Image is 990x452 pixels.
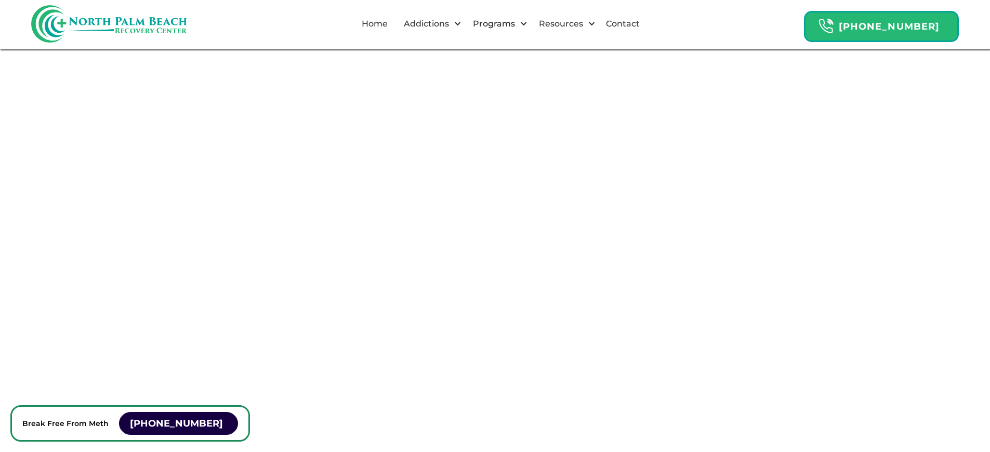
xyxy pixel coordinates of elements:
img: Header Calendar Icons [818,18,834,34]
a: Header Calendar Icons[PHONE_NUMBER] [804,6,959,42]
strong: [PHONE_NUMBER] [839,21,940,32]
div: Addictions [401,18,452,30]
a: Home [355,7,394,41]
div: Resources [530,7,598,41]
div: Programs [470,18,518,30]
div: Programs [464,7,530,41]
strong: [PHONE_NUMBER] [130,418,223,429]
div: Addictions [395,7,464,41]
a: [PHONE_NUMBER] [119,412,238,435]
div: Resources [536,18,586,30]
p: Break Free From Meth [22,417,109,430]
a: Contact [600,7,646,41]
